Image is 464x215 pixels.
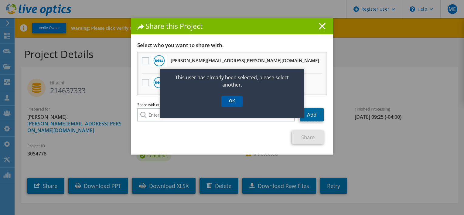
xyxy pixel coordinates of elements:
[292,131,324,144] a: Share
[171,56,319,65] h3: [PERSON_NAME][EMAIL_ADDRESS][PERSON_NAME][DOMAIN_NAME]
[160,74,304,88] p: This user has already been selected, please select another.
[221,96,243,107] a: OK
[153,77,165,88] img: Dell
[300,108,324,121] a: Add
[137,42,327,49] h3: Select who you want to share with.
[153,55,165,67] img: Dell
[137,108,295,121] input: Enter email address
[137,102,195,107] span: Share with other Live Optics users
[137,23,327,30] h1: Share this Project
